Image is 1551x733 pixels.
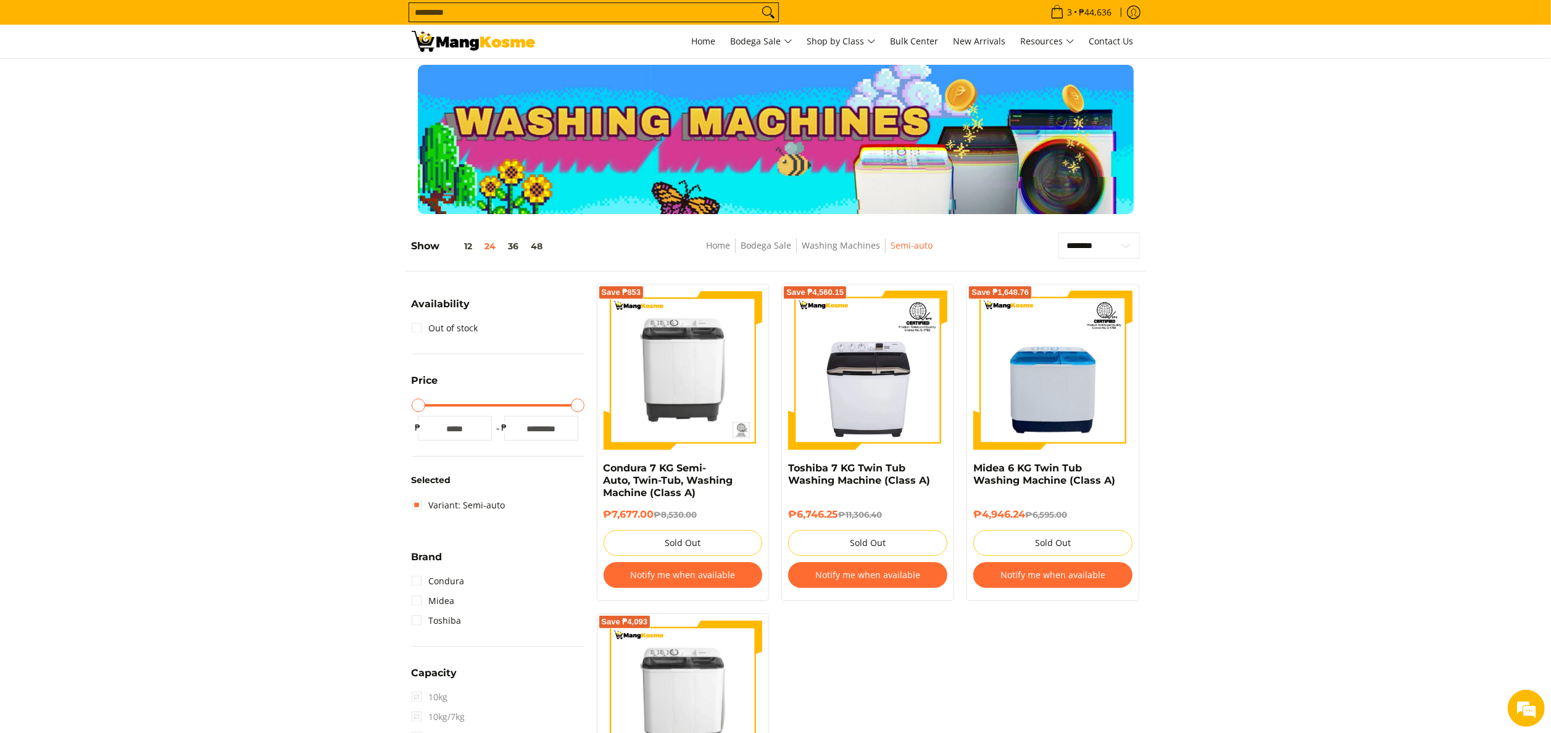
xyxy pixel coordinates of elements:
[741,239,791,251] a: Bodega Sale
[440,241,479,251] button: 12
[412,376,438,386] span: Price
[884,25,945,58] a: Bulk Center
[604,462,733,499] a: Condura 7 KG Semi-Auto, Twin-Tub, Washing Machine (Class A)
[412,318,478,338] a: Out of stock
[788,562,947,588] button: Notify me when available
[971,289,1029,296] span: Save ₱1,648.76
[725,25,799,58] a: Bodega Sale
[706,239,730,251] a: Home
[412,707,465,727] span: 10kg/7kg
[412,611,462,631] a: Toshiba
[788,530,947,556] button: Sold Out
[973,462,1115,486] a: Midea 6 KG Twin Tub Washing Machine (Class A)
[1078,8,1114,17] span: ₱44,636
[954,35,1006,47] span: New Arrivals
[973,530,1133,556] button: Sold Out
[1015,25,1081,58] a: Resources
[759,3,778,22] button: Search
[602,289,641,296] span: Save ₱853
[788,508,947,521] h6: ₱6,746.25
[973,291,1133,450] img: Midea 6 KG Twin Tub Washing Machine (Class A)
[412,421,424,434] span: ₱
[973,508,1133,521] h6: ₱4,946.24
[1066,8,1075,17] span: 3
[498,421,510,434] span: ₱
[412,552,443,562] span: Brand
[947,25,1012,58] a: New Arrivals
[788,291,947,450] img: Toshiba 7 KG Twin Tub Washing Machine (Class A)
[412,668,457,678] span: Capacity
[604,291,763,450] img: condura-semi-automatic-7-kilos-twin-tub-washing-machine-front-view-mang-kosme
[412,31,535,52] img: Washing Machines l Mang Kosme: Home Appliances Warehouse Sale Partner
[1089,35,1134,47] span: Contact Us
[525,241,549,251] button: 48
[412,495,505,515] a: Variant: Semi-auto
[801,25,882,58] a: Shop by Class
[788,462,930,486] a: Toshiba 7 KG Twin Tub Washing Machine (Class A)
[838,510,882,520] del: ₱11,306.40
[412,571,465,591] a: Condura
[731,34,792,49] span: Bodega Sale
[625,238,1014,266] nav: Breadcrumbs
[412,240,549,252] h5: Show
[602,618,648,626] span: Save ₱4,093
[412,591,455,611] a: Midea
[604,562,763,588] button: Notify me when available
[412,552,443,571] summary: Open
[64,69,207,85] div: Chat with us now
[412,376,438,395] summary: Open
[802,239,880,251] a: Washing Machines
[973,562,1133,588] button: Notify me when available
[891,238,933,254] span: Semi-auto
[72,155,170,280] span: We're online!
[202,6,232,36] div: Minimize live chat window
[547,25,1140,58] nav: Main Menu
[412,475,584,486] h6: Selected
[786,289,844,296] span: Save ₱4,560.15
[412,299,470,318] summary: Open
[686,25,722,58] a: Home
[479,241,502,251] button: 24
[1083,25,1140,58] a: Contact Us
[412,668,457,687] summary: Open
[502,241,525,251] button: 36
[412,687,448,707] span: 10kg
[604,530,763,556] button: Sold Out
[1021,34,1075,49] span: Resources
[1047,6,1116,19] span: •
[654,510,697,520] del: ₱8,530.00
[891,35,939,47] span: Bulk Center
[6,337,235,380] textarea: Type your message and hit 'Enter'
[692,35,716,47] span: Home
[412,299,470,309] span: Availability
[604,508,763,521] h6: ₱7,677.00
[1025,510,1067,520] del: ₱6,595.00
[807,34,876,49] span: Shop by Class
